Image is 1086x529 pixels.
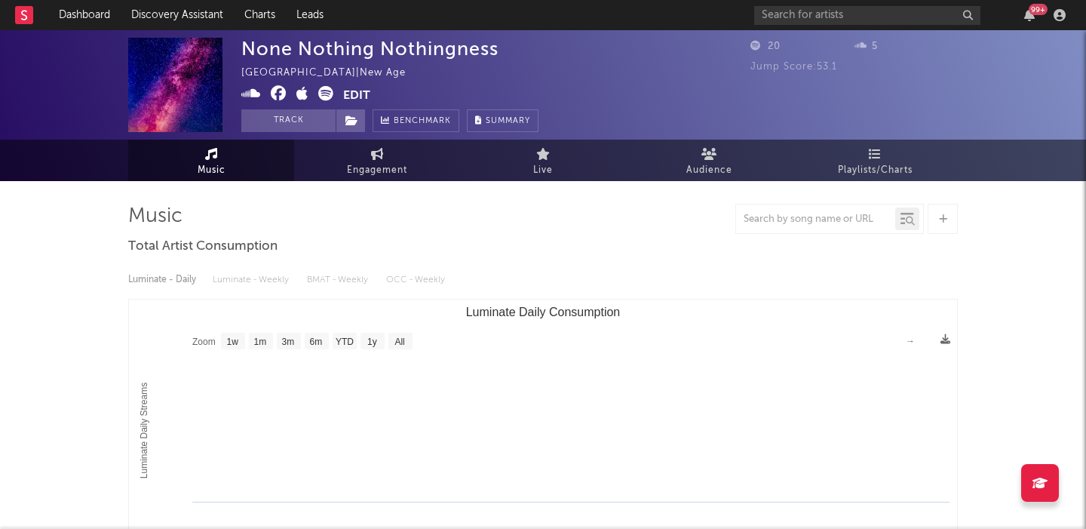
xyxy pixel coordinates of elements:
[198,161,225,180] span: Music
[750,62,837,72] span: Jump Score: 53.1
[241,109,336,132] button: Track
[754,6,980,25] input: Search for artists
[347,161,407,180] span: Engagement
[373,109,459,132] a: Benchmark
[792,140,958,181] a: Playlists/Charts
[192,337,216,347] text: Zoom
[128,140,294,181] a: Music
[294,140,460,181] a: Engagement
[854,42,878,51] span: 5
[394,112,451,131] span: Benchmark
[227,337,239,347] text: 1w
[1029,4,1048,15] div: 99 +
[750,42,781,51] span: 20
[736,214,895,226] input: Search by song name or URL
[1024,9,1035,21] button: 99+
[626,140,792,181] a: Audience
[486,117,530,125] span: Summary
[254,337,267,347] text: 1m
[394,337,404,347] text: All
[139,383,149,478] text: Luminate Daily Streams
[282,337,295,347] text: 3m
[906,336,915,346] text: →
[466,306,621,318] text: Luminate Daily Consumption
[460,140,626,181] a: Live
[128,238,278,256] span: Total Artist Consumption
[310,337,323,347] text: 6m
[367,337,377,347] text: 1y
[343,86,370,105] button: Edit
[241,38,499,60] div: None Nothing Nothingness
[533,161,553,180] span: Live
[336,337,354,347] text: YTD
[686,161,732,180] span: Audience
[467,109,538,132] button: Summary
[241,64,423,82] div: [GEOGRAPHIC_DATA] | New Age
[838,161,913,180] span: Playlists/Charts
